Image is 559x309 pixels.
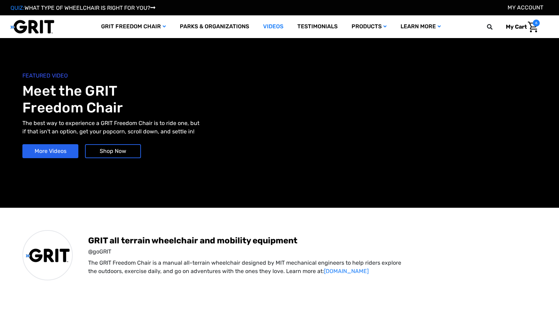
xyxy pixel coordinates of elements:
span: @goGRIT [88,248,537,256]
span: FEATURED VIDEO [22,72,279,80]
a: Videos [256,15,290,38]
h1: Meet the GRIT Freedom Chair [22,83,279,116]
span: GRIT all terrain wheelchair and mobility equipment [88,235,537,246]
a: More Videos [22,144,78,158]
a: Parks & Organizations [173,15,256,38]
span: QUIZ: [10,5,24,11]
iframe: YouTube video player [283,61,533,183]
p: The GRIT Freedom Chair is a manual all-terrain wheelchair designed by MIT mechanical engineers to... [88,259,402,275]
a: Products [345,15,394,38]
a: GRIT Freedom Chair [94,15,173,38]
a: Testimonials [290,15,345,38]
a: Cart with 6 items [501,20,540,34]
img: GRIT All-Terrain Wheelchair and Mobility Equipment [26,248,70,263]
a: QUIZ:WHAT TYPE OF WHEELCHAIR IS RIGHT FOR YOU? [10,5,155,11]
span: My Cart [506,23,527,30]
img: Cart [528,22,538,32]
a: Shop Now [85,144,141,158]
a: [DOMAIN_NAME] [324,268,369,274]
span: 6 [533,20,540,27]
input: Search [490,20,501,34]
a: Learn More [394,15,448,38]
a: Account [508,4,543,11]
img: GRIT All-Terrain Wheelchair and Mobility Equipment [10,20,54,34]
p: The best way to experience a GRIT Freedom Chair is to ride one, but if that isn't an option, get ... [22,119,203,136]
